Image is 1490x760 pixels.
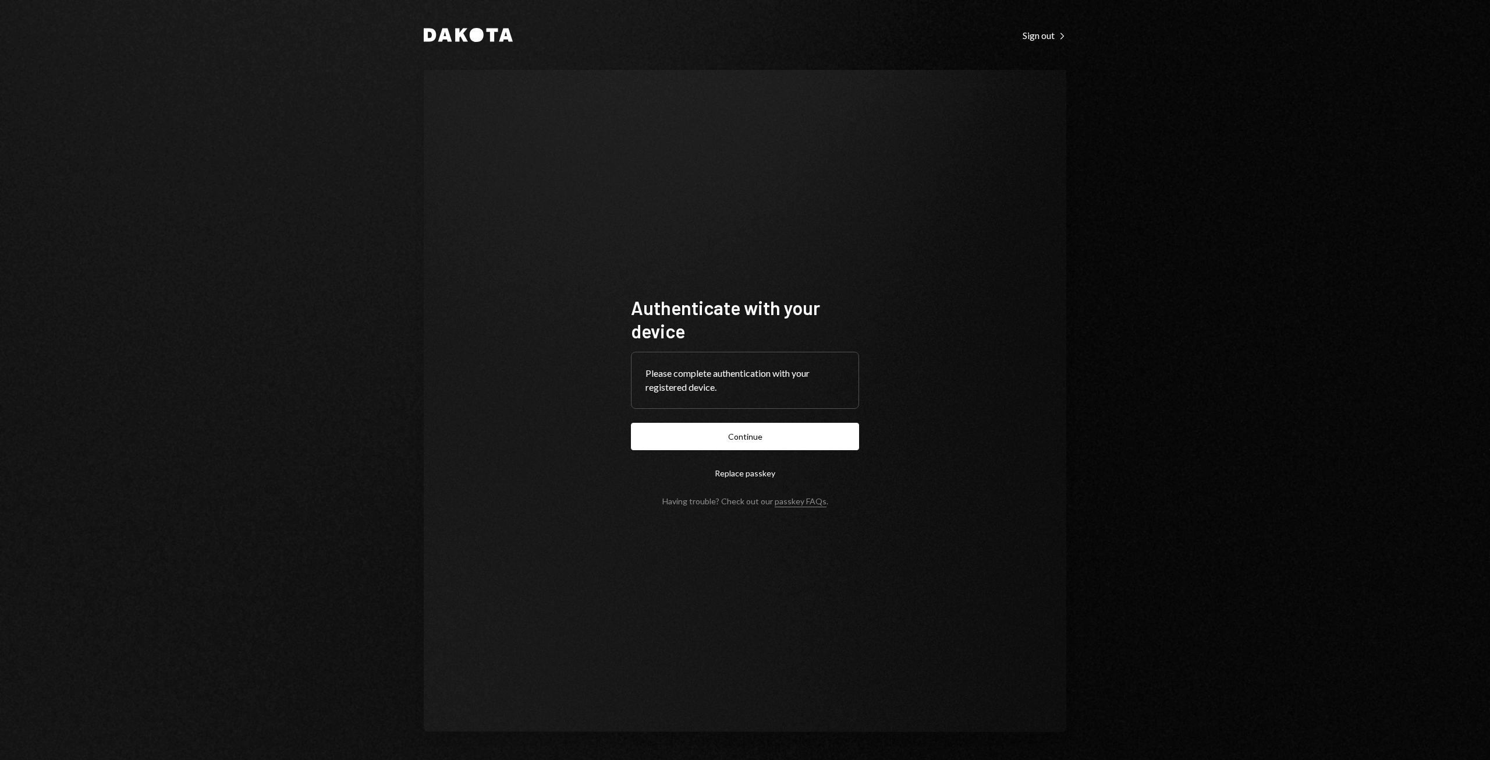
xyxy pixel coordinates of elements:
h1: Authenticate with your device [631,296,859,342]
div: Having trouble? Check out our . [662,496,828,506]
button: Replace passkey [631,459,859,487]
div: Please complete authentication with your registered device. [645,366,845,394]
a: Sign out [1023,29,1066,41]
a: passkey FAQs [775,496,826,507]
button: Continue [631,423,859,450]
div: Sign out [1023,30,1066,41]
